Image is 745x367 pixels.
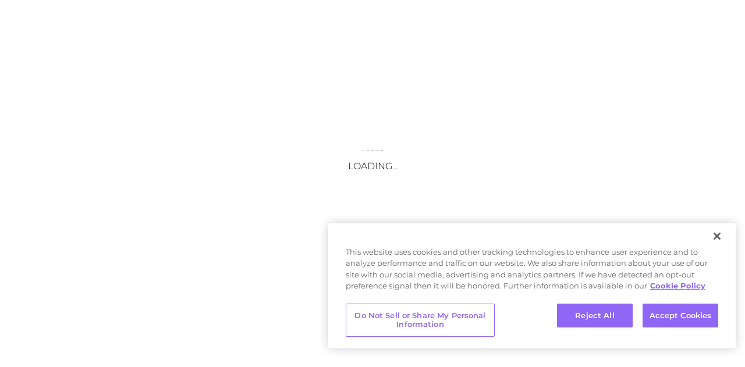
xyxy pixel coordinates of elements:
[328,223,736,348] div: Cookie banner
[557,304,633,328] button: Reject All
[643,304,718,328] button: Accept Cookies
[328,223,736,348] div: Privacy
[704,223,730,249] button: Close
[256,161,489,172] h3: Loading...
[650,281,705,290] a: More information about your privacy, opens in a new tab
[346,304,495,337] button: Do Not Sell or Share My Personal Information, Opens the preference center dialog
[328,247,736,298] div: This website uses cookies and other tracking technologies to enhance user experience and to analy...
